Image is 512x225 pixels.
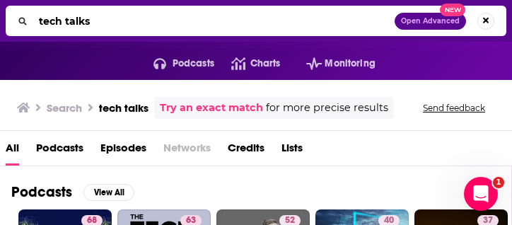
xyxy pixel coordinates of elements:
[464,177,498,211] iframe: Intercom live chat
[160,100,263,116] a: Try an exact match
[163,137,211,166] span: Networks
[173,54,214,74] span: Podcasts
[6,137,19,166] a: All
[440,4,465,17] span: New
[136,52,214,75] button: open menu
[395,13,466,30] button: Open AdvancedNew
[419,102,489,114] button: Send feedback
[36,137,83,166] a: Podcasts
[11,183,134,201] a: PodcastsView All
[289,52,376,75] button: open menu
[99,101,149,115] h3: tech talks
[281,137,303,166] a: Lists
[325,54,375,74] span: Monitoring
[228,137,264,166] a: Credits
[214,52,280,75] a: Charts
[83,184,134,201] button: View All
[250,54,281,74] span: Charts
[100,137,146,166] a: Episodes
[11,183,72,201] h2: Podcasts
[493,177,504,188] span: 1
[33,10,395,33] input: Search podcasts, credits, & more...
[6,6,506,36] div: Search podcasts, credits, & more...
[47,101,82,115] h3: Search
[266,100,388,116] span: for more precise results
[401,18,460,25] span: Open Advanced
